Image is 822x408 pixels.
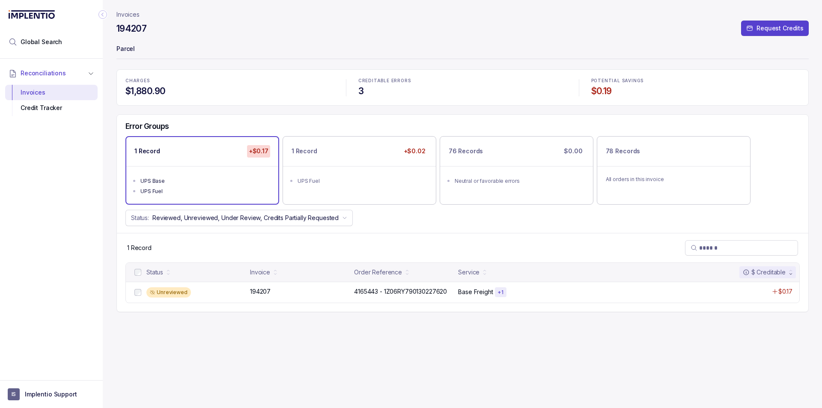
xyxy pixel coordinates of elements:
div: $ Creditable [743,268,786,277]
div: UPS Fuel [140,187,269,196]
div: Order Reference [354,268,402,277]
div: Credit Tracker [12,100,91,116]
button: Reconciliations [5,64,98,83]
p: + 1 [497,289,504,296]
div: UPS Base [140,177,269,185]
nav: breadcrumb [116,10,140,19]
p: Base Freight [458,288,493,296]
button: User initialsImplentio Support [8,388,95,400]
span: User initials [8,388,20,400]
p: 1 Record [292,147,317,155]
h5: Error Groups [125,122,169,131]
p: Request Credits [756,24,804,33]
h4: $1,880.90 [125,85,334,97]
p: POTENTIAL SAVINGS [591,78,800,83]
p: 1 Record [134,147,160,155]
div: Service [458,268,479,277]
p: $0.17 [778,287,792,296]
p: Implentio Support [25,390,77,399]
p: 4165443 - 1Z06RY790130227620 [354,287,447,296]
span: Reconciliations [21,69,66,77]
a: Invoices [116,10,140,19]
p: 194207 [250,287,271,296]
button: Status:Reviewed, Unreviewed, Under Review, Credits Partially Requested [125,210,353,226]
p: Reviewed, Unreviewed, Under Review, Credits Partially Requested [152,214,339,222]
p: 1 Record [127,244,152,252]
p: +$0.17 [247,145,270,157]
h4: $0.19 [591,85,800,97]
div: Invoice [250,268,270,277]
input: checkbox-checkbox [134,289,141,296]
p: Status: [131,214,149,222]
p: All orders in this invoice [606,175,742,184]
p: CREDITABLE ERRORS [358,78,567,83]
p: +$0.02 [402,145,427,157]
div: Neutral or favorable errors [455,177,584,185]
p: 76 Records [449,147,483,155]
div: Remaining page entries [127,244,152,252]
h4: 194207 [116,23,146,35]
p: $0.00 [562,145,584,157]
h4: 3 [358,85,567,97]
input: checkbox-checkbox [134,269,141,276]
p: Parcel [116,41,809,58]
p: 78 Records [606,147,640,155]
button: Request Credits [741,21,809,36]
div: Status [146,268,163,277]
div: Reconciliations [5,83,98,118]
div: Invoices [12,85,91,100]
div: Unreviewed [146,287,191,298]
div: UPS Fuel [298,177,426,185]
p: CHARGES [125,78,334,83]
span: Global Search [21,38,62,46]
div: Collapse Icon [98,9,108,20]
